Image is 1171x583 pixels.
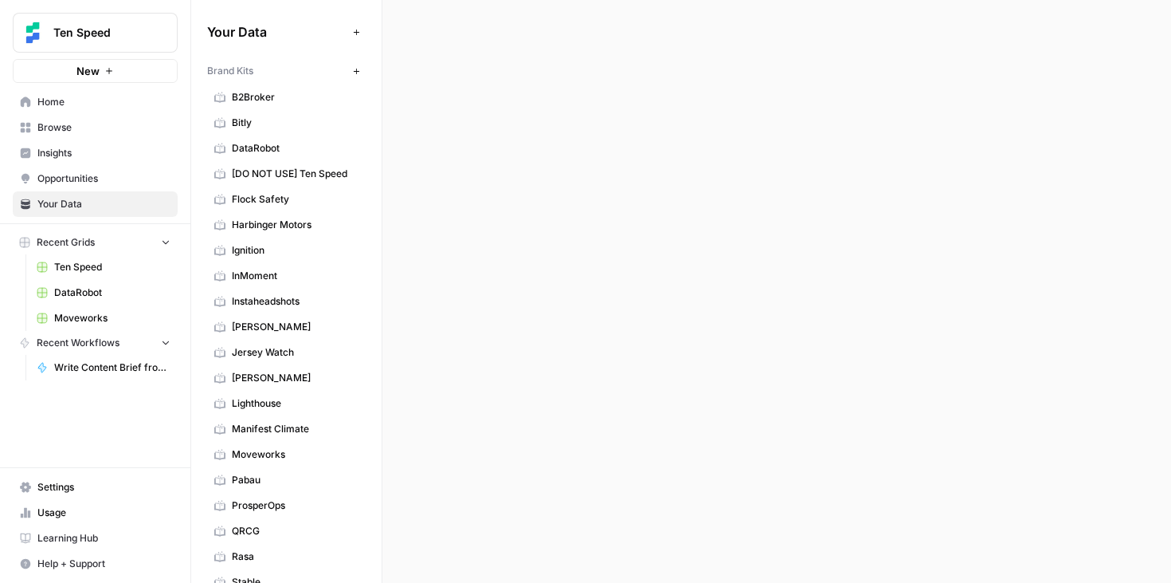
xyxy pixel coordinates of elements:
[232,524,358,538] span: QRCG
[232,192,358,207] span: Flock Safety
[207,289,366,314] a: Instaheadshots
[13,115,178,140] a: Browse
[207,365,366,391] a: [PERSON_NAME]
[37,146,170,160] span: Insights
[207,544,366,569] a: Rasa
[232,473,358,487] span: Pabau
[54,286,170,300] span: DataRobot
[232,243,358,258] span: Ignition
[207,110,366,136] a: Bitly
[232,345,358,360] span: Jersey Watch
[207,22,347,41] span: Your Data
[232,498,358,513] span: ProsperOps
[13,475,178,500] a: Settings
[207,238,366,263] a: Ignition
[37,531,170,546] span: Learning Hub
[29,355,178,380] a: Write Content Brief from Keyword [DEV]
[207,314,366,340] a: [PERSON_NAME]
[207,187,366,212] a: Flock Safety
[13,500,178,526] a: Usage
[232,116,358,130] span: Bitly
[232,141,358,156] span: DataRobot
[232,294,358,309] span: Instaheadshots
[207,340,366,365] a: Jersey Watch
[29,280,178,305] a: DataRobot
[53,25,150,41] span: Ten Speed
[232,90,358,104] span: B2Broker
[29,305,178,331] a: Moveworks
[232,396,358,411] span: Lighthouse
[207,518,366,544] a: QRCG
[37,95,170,109] span: Home
[76,63,100,79] span: New
[29,254,178,280] a: Ten Speed
[37,557,170,571] span: Help + Support
[37,171,170,186] span: Opportunities
[13,166,178,191] a: Opportunities
[13,140,178,166] a: Insights
[207,64,253,78] span: Brand Kits
[207,85,366,110] a: B2Broker
[37,235,95,250] span: Recent Grids
[37,480,170,494] span: Settings
[13,331,178,355] button: Recent Workflows
[37,336,119,350] span: Recent Workflows
[207,161,366,187] a: [DO NOT USE] Ten Speed
[54,260,170,274] span: Ten Speed
[207,416,366,442] a: Manifest Climate
[54,311,170,325] span: Moveworks
[13,13,178,53] button: Workspace: Ten Speed
[207,263,366,289] a: InMoment
[232,422,358,436] span: Manifest Climate
[207,136,366,161] a: DataRobot
[37,120,170,135] span: Browse
[232,320,358,334] span: [PERSON_NAME]
[232,269,358,283] span: InMoment
[37,506,170,520] span: Usage
[232,550,358,564] span: Rasa
[232,447,358,462] span: Moveworks
[232,167,358,181] span: [DO NOT USE] Ten Speed
[232,218,358,232] span: Harbinger Motors
[13,551,178,577] button: Help + Support
[207,467,366,493] a: Pabau
[13,526,178,551] a: Learning Hub
[54,360,170,375] span: Write Content Brief from Keyword [DEV]
[13,191,178,217] a: Your Data
[13,89,178,115] a: Home
[37,197,170,211] span: Your Data
[207,493,366,518] a: ProsperOps
[13,59,178,83] button: New
[207,391,366,416] a: Lighthouse
[207,212,366,238] a: Harbinger Motors
[18,18,47,47] img: Ten Speed Logo
[13,230,178,254] button: Recent Grids
[207,442,366,467] a: Moveworks
[232,371,358,385] span: [PERSON_NAME]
